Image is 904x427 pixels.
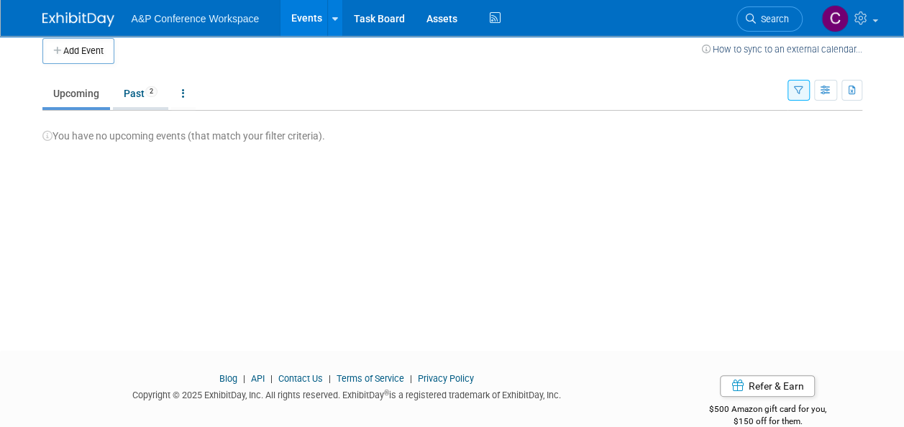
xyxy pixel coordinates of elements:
[337,373,404,384] a: Terms of Service
[736,6,803,32] a: Search
[132,13,260,24] span: A&P Conference Workspace
[145,86,157,97] span: 2
[42,80,110,107] a: Upcoming
[42,130,325,142] span: You have no upcoming events (that match your filter criteria).
[325,373,334,384] span: |
[821,5,849,32] img: Carey Cameron
[756,14,789,24] span: Search
[42,385,652,402] div: Copyright © 2025 ExhibitDay, Inc. All rights reserved. ExhibitDay is a registered trademark of Ex...
[251,373,265,384] a: API
[673,394,862,427] div: $500 Amazon gift card for you,
[720,375,815,397] a: Refer & Earn
[406,373,416,384] span: |
[418,373,474,384] a: Privacy Policy
[113,80,168,107] a: Past2
[42,38,114,64] button: Add Event
[702,44,862,55] a: How to sync to an external calendar...
[239,373,249,384] span: |
[219,373,237,384] a: Blog
[42,12,114,27] img: ExhibitDay
[267,373,276,384] span: |
[384,389,389,397] sup: ®
[278,373,323,384] a: Contact Us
